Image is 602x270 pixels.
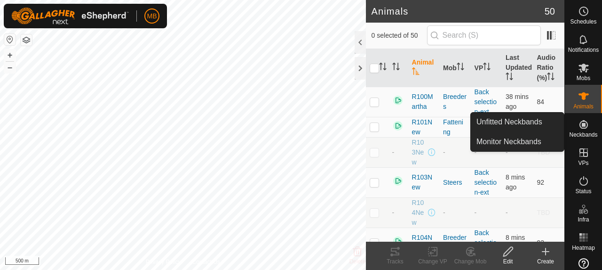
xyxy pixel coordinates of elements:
[506,173,525,191] span: 13 Oct 2025, 12:33 pm
[475,169,497,196] a: Back selection-ext
[578,217,589,222] span: Infra
[443,208,467,218] div: -
[11,8,129,25] img: Gallagher Logo
[414,257,451,266] div: Change VP
[537,239,544,246] span: 93
[392,95,404,106] img: returning on
[408,49,439,87] th: Animal
[412,117,436,137] span: R101New
[506,209,508,216] span: -
[572,245,595,251] span: Heatmap
[471,113,564,131] a: Unfitted Neckbands
[392,148,395,156] span: -
[547,74,554,82] p-sorticon: Activate to sort
[412,138,426,167] span: R103New
[506,93,529,110] span: 13 Oct 2025, 12:03 pm
[376,257,414,266] div: Tracks
[570,19,596,25] span: Schedules
[527,257,564,266] div: Create
[443,117,467,137] div: Fattening
[502,49,533,87] th: Last Updated
[372,31,427,41] span: 0 selected of 50
[443,147,467,157] div: -
[577,75,590,81] span: Mobs
[537,209,550,216] span: TBD
[475,209,477,216] app-display-virtual-paddock-transition: -
[489,257,527,266] div: Edit
[471,49,502,87] th: VP
[471,132,564,151] a: Monitor Neckbands
[545,4,555,18] span: 50
[439,49,470,87] th: Mob
[457,64,464,72] p-sorticon: Activate to sort
[4,34,16,45] button: Reset Map
[533,49,564,87] th: Audio Ratio (%)
[506,234,525,251] span: 13 Oct 2025, 12:33 pm
[475,88,497,115] a: Back selection-ext
[147,11,157,21] span: MB
[412,69,420,76] p-sorticon: Activate to sort
[412,92,436,112] span: R100Martha
[4,49,16,61] button: +
[506,148,508,156] span: -
[392,120,404,131] img: returning on
[192,258,220,266] a: Contact Us
[483,64,491,72] p-sorticon: Activate to sort
[21,34,32,46] button: Map Layers
[443,233,467,253] div: Breeders
[568,47,599,53] span: Notifications
[372,6,545,17] h2: Animals
[392,64,400,72] p-sorticon: Activate to sort
[537,98,544,106] span: 84
[537,179,544,186] span: 92
[475,148,477,156] app-display-virtual-paddock-transition: -
[379,64,387,72] p-sorticon: Activate to sort
[476,116,542,128] span: Unfitted Neckbands
[443,178,467,188] div: Steers
[537,148,550,156] span: TBD
[412,172,436,192] span: R103New
[392,175,404,187] img: returning on
[392,209,395,216] span: -
[476,136,541,147] span: Monitor Neckbands
[575,188,591,194] span: Status
[506,74,513,82] p-sorticon: Activate to sort
[4,62,16,73] button: –
[412,233,436,253] span: R104New
[392,236,404,247] img: returning on
[573,104,594,109] span: Animals
[427,25,541,45] input: Search (S)
[475,229,497,256] a: Back selection-ext
[569,132,597,138] span: Neckbands
[451,257,489,266] div: Change Mob
[578,160,588,166] span: VPs
[443,92,467,112] div: Breeders
[412,198,426,228] span: R104New
[146,258,181,266] a: Privacy Policy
